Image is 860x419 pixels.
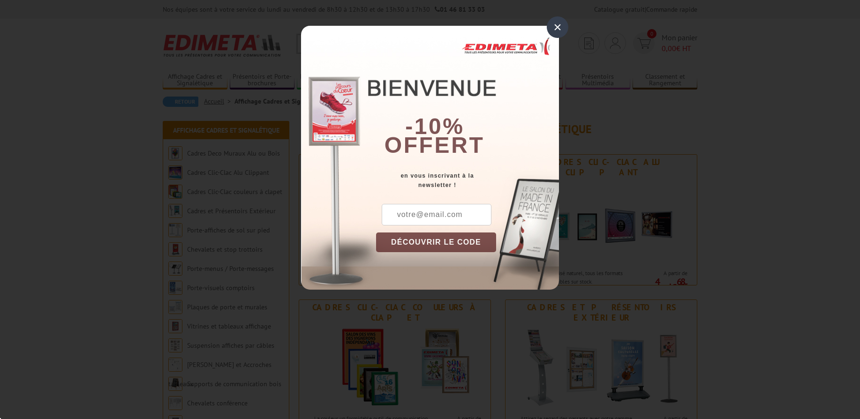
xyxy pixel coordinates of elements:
[547,16,568,38] div: ×
[385,133,485,157] font: offert
[376,232,496,252] button: DÉCOUVRIR LE CODE
[376,171,559,190] div: en vous inscrivant à la newsletter !
[405,114,464,139] b: -10%
[382,204,491,225] input: votre@email.com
